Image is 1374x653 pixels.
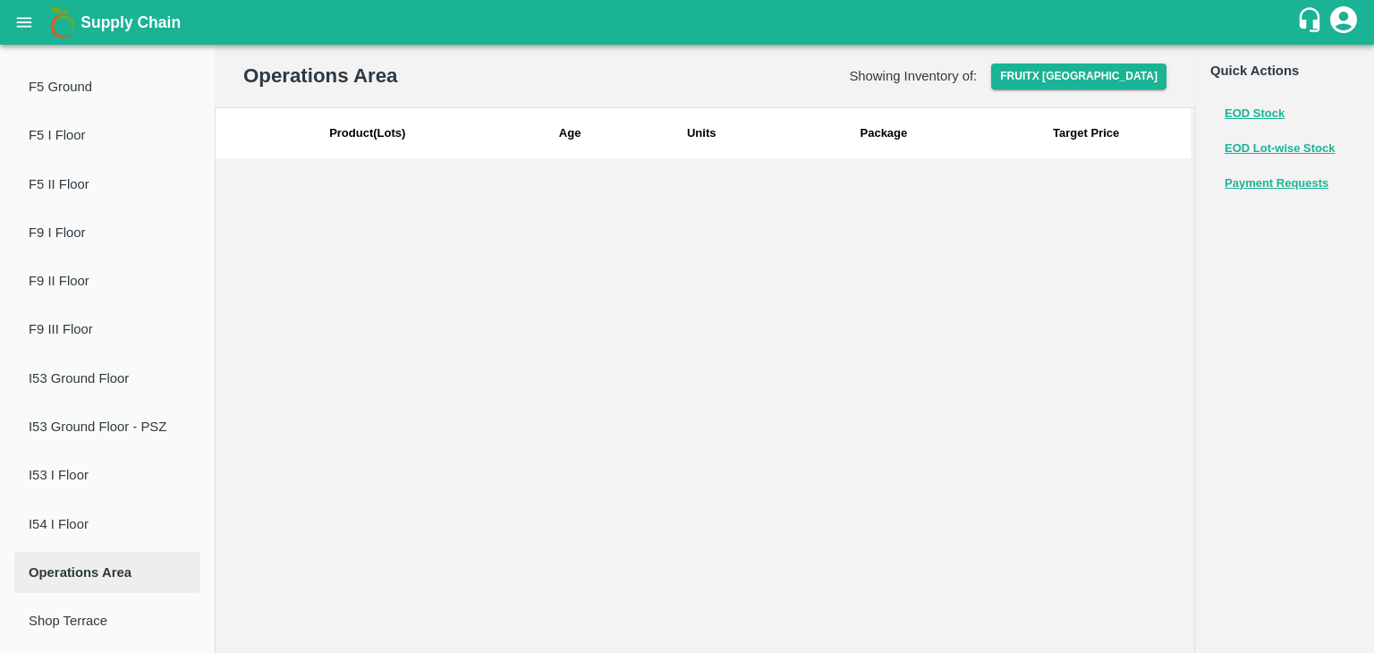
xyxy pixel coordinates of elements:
[29,563,186,582] span: Operations Area
[216,108,520,158] div: Product(Lots)
[29,77,186,97] span: F5 Ground
[29,514,186,534] span: I54 I Floor
[861,125,908,142] div: Package
[985,108,1187,158] div: Target Price
[1225,174,1328,194] button: Payment Requests
[1296,6,1327,38] div: customer-support
[29,611,186,631] span: Shop Terrace
[559,125,581,142] div: Days
[45,4,81,40] img: logo
[81,13,181,31] b: Supply Chain
[783,108,985,158] div: Package
[29,125,186,145] span: F5 I Floor
[29,319,186,339] span: F9 III Floor
[621,108,783,158] div: Units
[1225,104,1285,124] button: EOD Stock
[991,64,1166,89] button: Select DC
[29,417,186,437] span: I53 Ground Floor - PSZ
[29,271,186,291] span: F9 II Floor
[1327,4,1360,41] div: account of current user
[29,465,186,485] span: I53 I Floor
[29,223,186,242] span: F9 I Floor
[243,61,397,90] h2: Operations Area
[1053,125,1119,142] div: Target Price
[29,369,186,388] span: I53 Ground Floor
[329,125,405,142] div: Product(Lots)
[1225,139,1336,159] button: EOD Lot-wise Stock
[849,64,977,88] h6: Showing Inventory of:
[81,10,1296,35] a: Supply Chain
[29,174,186,194] span: F5 II Floor
[4,2,45,43] button: open drawer
[687,125,717,142] div: Kgs
[1210,59,1360,82] h6: Quick Actions
[520,108,621,158] div: Age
